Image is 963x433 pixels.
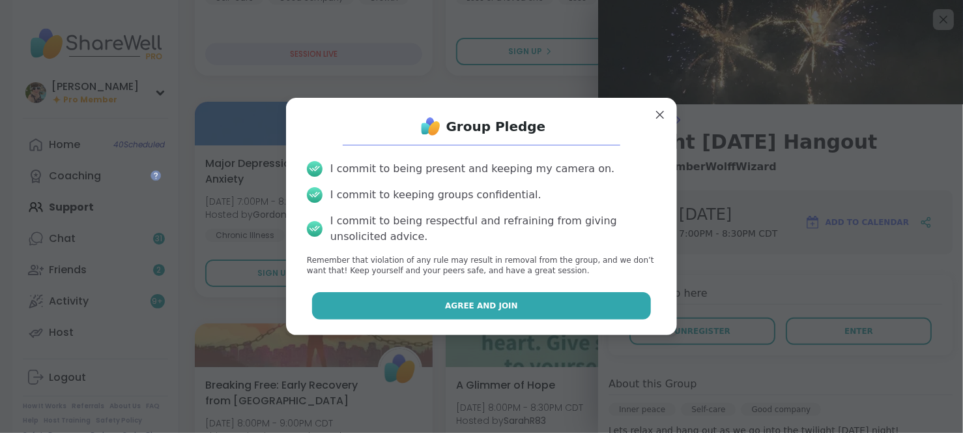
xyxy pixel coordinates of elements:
[151,170,161,181] iframe: Spotlight
[330,187,541,203] div: I commit to keeping groups confidential.
[446,117,546,136] h1: Group Pledge
[445,300,518,312] span: Agree and Join
[307,255,656,277] p: Remember that violation of any rule may result in removal from the group, and we don’t want that!...
[330,161,614,177] div: I commit to being present and keeping my camera on.
[418,113,444,140] img: ShareWell Logo
[330,213,656,245] div: I commit to being respectful and refraining from giving unsolicited advice.
[312,292,652,320] button: Agree and Join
